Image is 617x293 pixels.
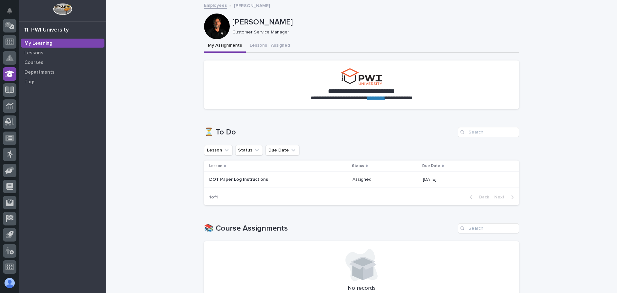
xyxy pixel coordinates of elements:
div: 11. PWI University [24,27,69,34]
button: Due Date [265,145,300,155]
a: Tags [19,77,106,87]
input: Search [458,127,519,137]
button: My Assignments [204,39,246,53]
h1: ⏳ To Do [204,128,455,137]
p: Due Date [422,162,440,169]
p: My Learning [24,41,52,46]
h1: 📚 Course Assignments [204,224,455,233]
button: Next [492,194,519,200]
span: Next [494,195,508,199]
p: DOT Paper Log Instructions [209,177,322,182]
a: Employees [204,1,227,9]
a: Departments [19,67,106,77]
p: Lesson [209,162,222,169]
p: Customer Service Manager [232,30,514,35]
div: Notifications [8,8,16,18]
p: Status [352,162,364,169]
button: Notifications [3,4,16,17]
input: Search [458,223,519,233]
p: [DATE] [423,176,438,182]
p: Tags [24,79,36,85]
p: 1 of 1 [204,189,223,205]
p: [PERSON_NAME] [234,2,270,9]
p: [PERSON_NAME] [232,18,516,27]
p: Assigned [353,176,373,182]
span: Back [475,195,489,199]
tr: DOT Paper Log InstructionsAssignedAssigned [DATE][DATE] [204,172,519,188]
button: Lessons I Assigned [246,39,294,53]
a: Courses [19,58,106,67]
img: Workspace Logo [53,3,72,15]
button: users-avatar [3,276,16,290]
button: Status [235,145,263,155]
button: Lesson [204,145,233,155]
img: pwi-university-small.png [341,68,382,85]
a: My Learning [19,38,106,48]
p: Departments [24,69,55,75]
button: Back [465,194,492,200]
p: Lessons [24,50,43,56]
a: Lessons [19,48,106,58]
p: No records [212,285,511,292]
p: Courses [24,60,43,66]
